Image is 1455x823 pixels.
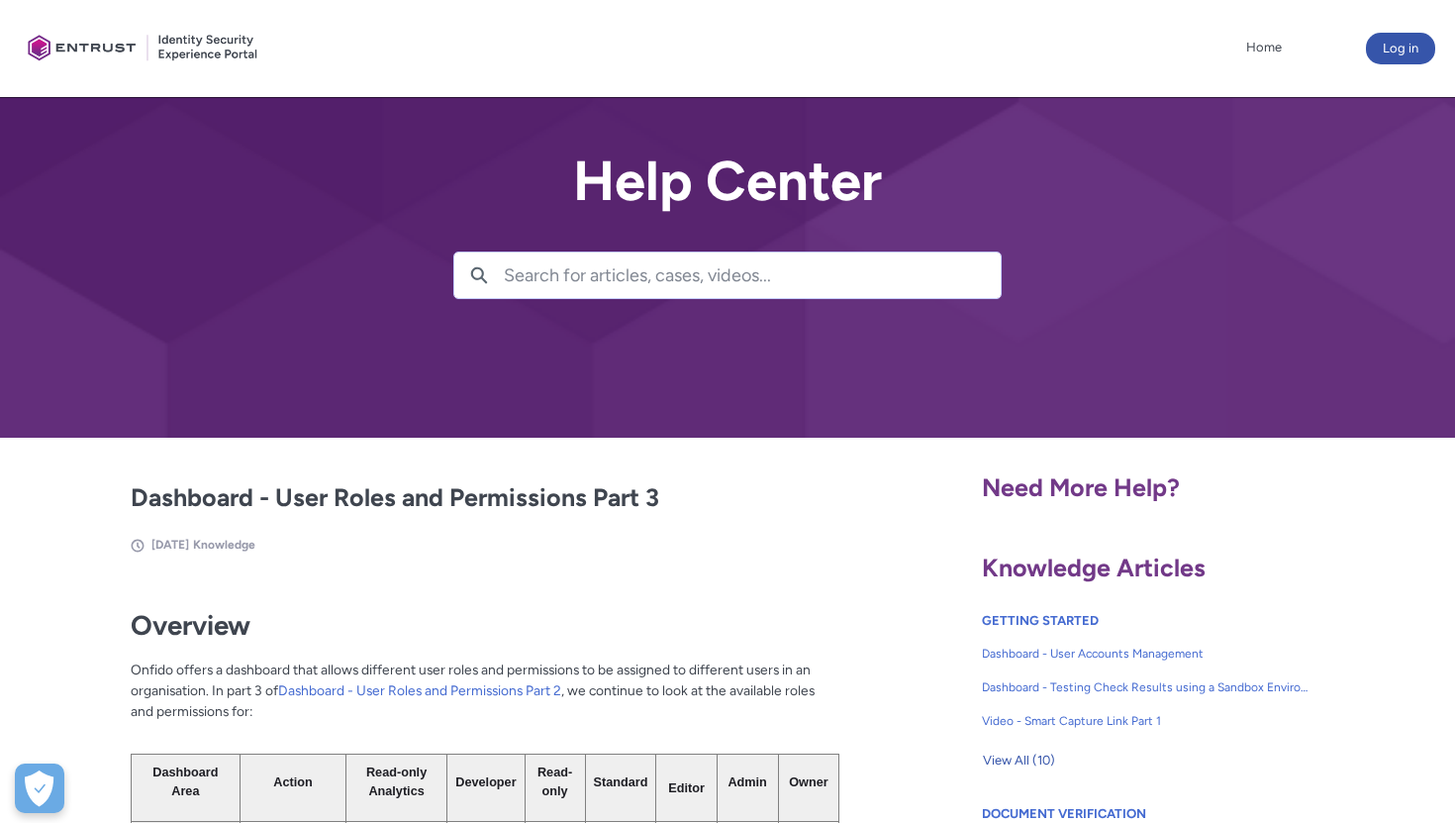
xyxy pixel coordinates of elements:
[727,775,766,789] span: Admin
[131,479,840,517] h2: Dashboard - User Roles and Permissions Part 3
[366,766,430,798] span: Read-only Analytics
[982,472,1180,502] span: Need More Help?
[982,806,1146,821] a: DOCUMENT VERIFICATION
[594,775,648,789] span: Standard
[537,766,572,798] span: Read-only
[131,609,250,642] strong: Overview
[193,536,255,554] li: Knowledge
[273,775,312,789] span: Action
[982,637,1310,670] a: Dashboard - User Accounts Management
[982,670,1310,704] a: Dashboard - Testing Check Results using a Sandbox Environment
[15,764,64,813] div: Cookie Preferences
[1366,33,1435,64] button: Log in
[982,613,1099,628] a: GETTING STARTED
[982,553,1206,582] span: Knowledge Articles
[982,645,1310,663] span: Dashboard - User Accounts Management
[504,253,1001,298] input: Search for articles, cases, videos...
[668,781,705,795] span: Editor
[152,766,221,798] span: Dashboard Area
[453,151,1002,212] h2: Help Center
[982,712,1310,730] span: Video - Smart Capture Link Part 1
[15,764,64,813] button: Open Preferences
[131,660,840,742] p: Onfido offers a dashboard that allows different user roles and permissions to be assigned to diff...
[982,745,1056,776] button: View All (10)
[278,682,561,698] a: Dashboard - User Roles and Permissions Part 2
[454,253,504,298] button: Search
[983,746,1055,775] span: View All (10)
[151,538,189,552] span: [DATE]
[982,704,1310,738] a: Video - Smart Capture Link Part 1
[982,678,1310,696] span: Dashboard - Testing Check Results using a Sandbox Environment
[789,775,827,789] span: Owner
[455,775,516,789] span: Developer
[1241,33,1287,62] a: Home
